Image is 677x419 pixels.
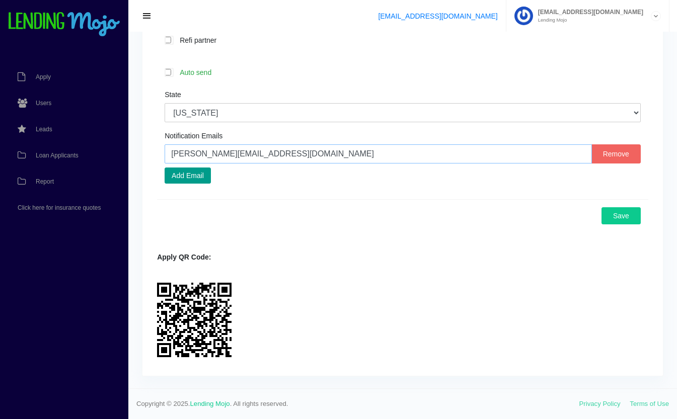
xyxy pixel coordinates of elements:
a: [EMAIL_ADDRESS][DOMAIN_NAME] [378,12,497,20]
label: Notification Emails [165,132,222,139]
span: Copyright © 2025. . All rights reserved. [136,399,579,409]
span: Apply [36,74,51,80]
span: Report [36,179,54,185]
span: Loan Applicants [36,152,79,158]
a: Lending Mojo [190,400,230,407]
img: Profile image [514,7,533,25]
span: Click here for insurance quotes [18,205,101,211]
label: State [165,91,181,98]
label: Auto send [175,66,641,78]
label: Refi partner [175,34,641,46]
span: [EMAIL_ADDRESS][DOMAIN_NAME] [533,9,643,15]
div: Apply QR Code: [157,252,648,263]
button: Add Email [165,167,211,184]
a: Privacy Policy [579,400,621,407]
button: Save [601,207,641,224]
img: logo-small.png [8,12,121,37]
small: Lending Mojo [533,18,643,23]
span: Leads [36,126,52,132]
a: Terms of Use [630,400,669,407]
button: Remove [591,144,641,163]
span: Users [36,100,51,106]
